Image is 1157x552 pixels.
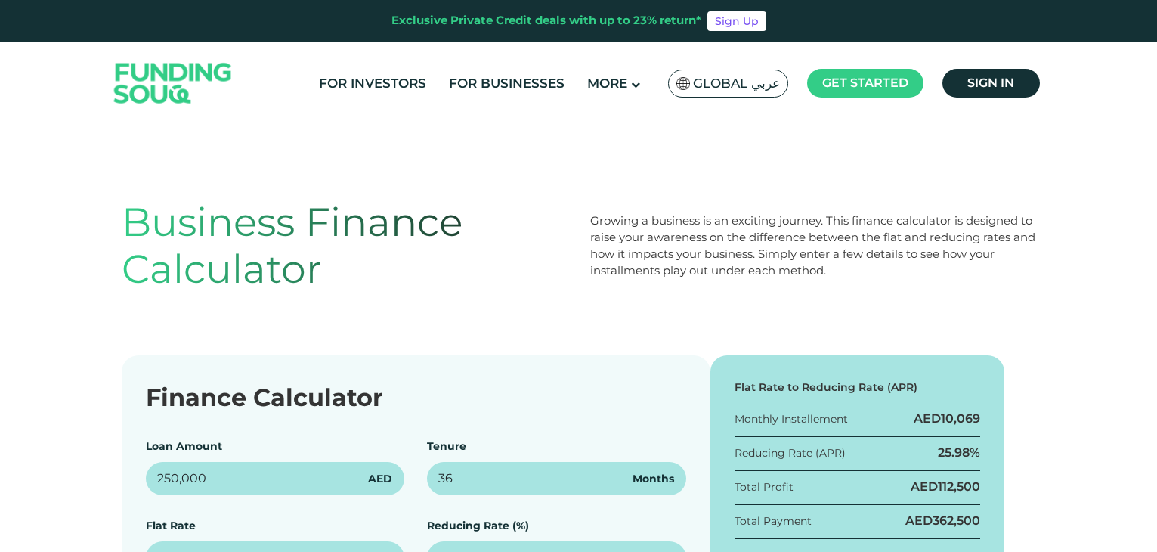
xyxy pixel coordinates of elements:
[122,199,568,293] h1: Business Finance Calculator
[942,69,1040,98] a: Sign in
[914,411,980,427] div: AED
[911,479,980,495] div: AED
[315,71,430,96] a: For Investors
[676,77,690,90] img: SA Flag
[146,519,196,532] label: Flat Rate
[693,75,780,92] span: Global عربي
[99,45,247,122] img: Logo
[735,479,794,495] div: Total Profit
[707,11,766,31] a: Sign Up
[938,445,980,461] div: 25.98%
[735,411,848,427] div: Monthly Installement
[368,471,392,487] span: AED
[905,513,980,529] div: AED
[967,76,1014,90] span: Sign in
[427,439,466,453] label: Tenure
[445,71,568,96] a: For Businesses
[735,445,846,461] div: Reducing Rate (APR)
[938,479,980,494] span: 112,500
[941,411,980,426] span: 10,069
[822,76,908,90] span: Get started
[146,439,222,453] label: Loan Amount
[735,380,981,395] div: Flat Rate to Reducing Rate (APR)
[633,471,674,487] span: Months
[427,519,529,532] label: Reducing Rate (%)
[146,380,686,416] div: Finance Calculator
[735,513,812,529] div: Total Payment
[391,12,701,29] div: Exclusive Private Credit deals with up to 23% return*
[590,212,1036,279] div: Growing a business is an exciting journey. This finance calculator is designed to raise your awar...
[587,76,627,91] span: More
[933,513,980,528] span: 362,500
